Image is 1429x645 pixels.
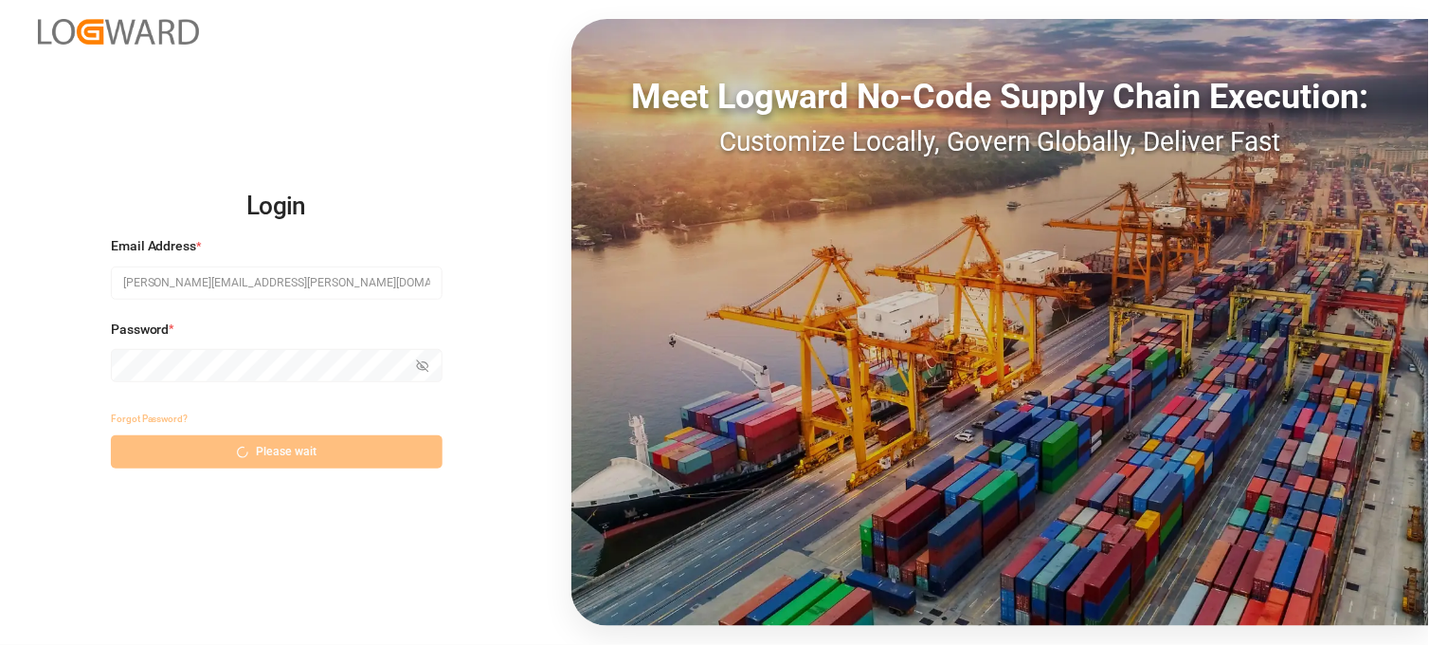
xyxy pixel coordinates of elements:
[571,71,1429,122] div: Meet Logward No-Code Supply Chain Execution:
[111,267,443,300] input: Enter your email
[111,176,443,237] h2: Login
[111,320,170,340] span: Password
[38,19,199,45] img: Logward_new_orange.png
[111,236,197,256] span: Email Address
[571,122,1429,162] div: Customize Locally, Govern Globally, Deliver Fast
